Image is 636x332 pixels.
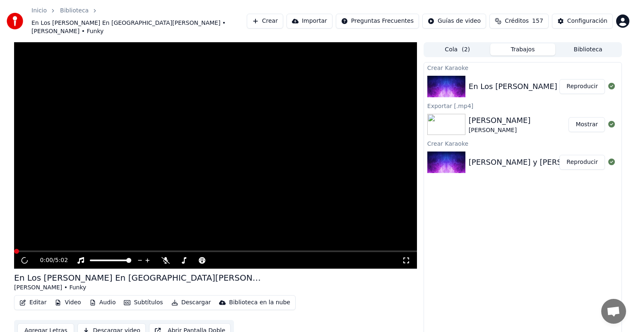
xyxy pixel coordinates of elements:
[422,14,486,29] button: Guías de video
[424,63,622,72] div: Crear Karaoke
[601,299,626,324] div: Chat abierto
[490,43,556,55] button: Trabajos
[567,17,607,25] div: Configuración
[425,43,490,55] button: Cola
[86,297,119,308] button: Audio
[532,17,543,25] span: 157
[40,256,53,265] span: 0:00
[120,297,166,308] button: Subtítulos
[55,256,68,265] span: 5:02
[287,14,332,29] button: Importar
[489,14,549,29] button: Créditos157
[31,7,247,36] nav: breadcrumb
[559,79,605,94] button: Reproducir
[424,138,622,148] div: Crear Karaoke
[424,101,622,111] div: Exportar [.mp4]
[168,297,214,308] button: Descargar
[40,256,60,265] div: /
[505,17,529,25] span: Créditos
[51,297,84,308] button: Video
[247,14,283,29] button: Crear
[469,115,531,126] div: [PERSON_NAME]
[555,43,621,55] button: Biblioteca
[31,7,47,15] a: Inicio
[469,156,602,168] div: [PERSON_NAME] y [PERSON_NAME]
[569,117,605,132] button: Mostrar
[60,7,89,15] a: Biblioteca
[462,46,470,54] span: ( 2 )
[16,297,50,308] button: Editar
[7,13,23,29] img: youka
[14,272,263,284] div: En Los [PERSON_NAME] En [GEOGRAPHIC_DATA][PERSON_NAME]
[31,19,247,36] span: En Los [PERSON_NAME] En [GEOGRAPHIC_DATA][PERSON_NAME] • [PERSON_NAME] • Funky
[559,155,605,170] button: Reproducir
[336,14,419,29] button: Preguntas Frecuentes
[552,14,613,29] button: Configuración
[469,126,531,135] div: [PERSON_NAME]
[229,298,290,307] div: Biblioteca en la nube
[14,284,263,292] div: [PERSON_NAME] • Funky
